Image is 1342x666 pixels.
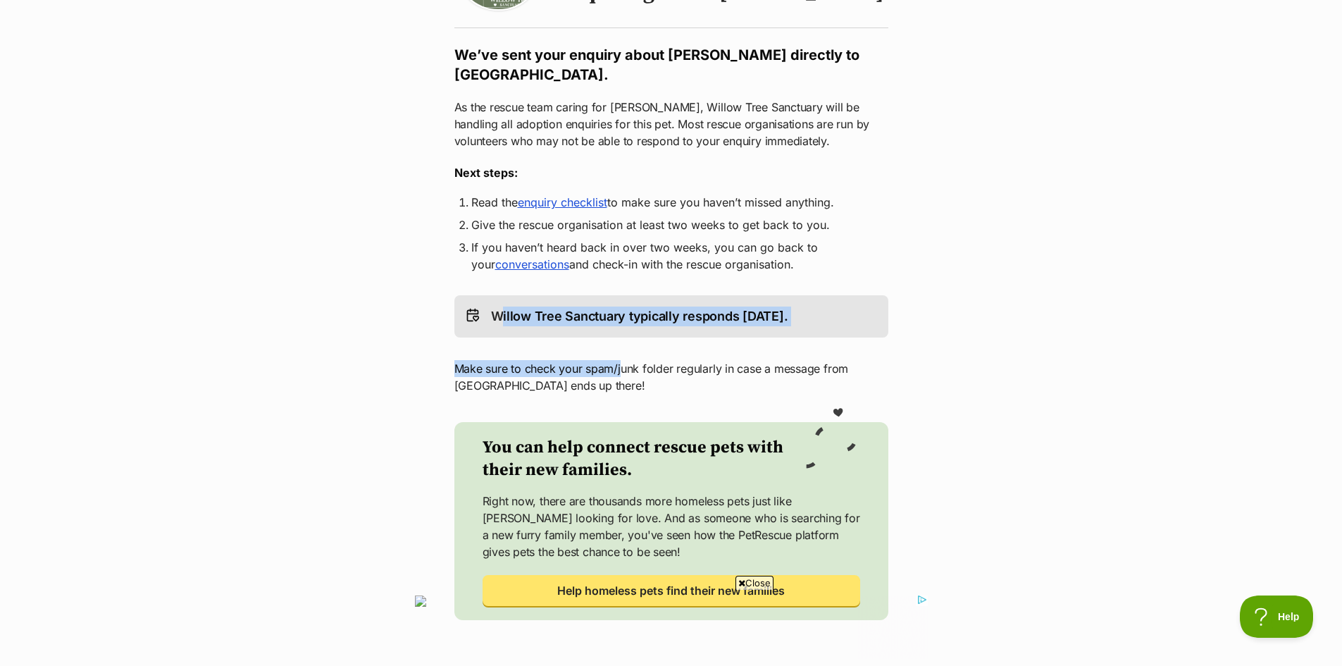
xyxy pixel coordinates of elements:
[483,575,860,606] a: Help homeless pets find their new families
[1240,596,1314,638] iframe: Help Scout Beacon - Open
[483,493,860,560] p: Right now, there are thousands more homeless pets just like [PERSON_NAME] looking for love. And a...
[471,239,871,273] li: If you haven’t heard back in over two weeks, you can go back to your and check-in with the rescue...
[454,164,888,181] h3: Next steps:
[415,596,928,659] iframe: Advertisement
[471,216,871,233] li: Give the rescue organisation at least two weeks to get back to you.
[454,360,888,394] p: Make sure to check your spam/junk folder regularly in case a message from [GEOGRAPHIC_DATA] ends ...
[735,576,773,590] span: Close
[491,307,788,326] p: Willow Tree Sanctuary typically responds [DATE].
[495,257,569,271] a: conversations
[483,436,804,481] h2: You can help connect rescue pets with their new families.
[454,45,888,85] h2: We’ve sent your enquiry about [PERSON_NAME] directly to [GEOGRAPHIC_DATA].
[454,99,888,149] p: As the rescue team caring for [PERSON_NAME], Willow Tree Sanctuary will be handling all adoption ...
[557,582,785,599] span: Help homeless pets find their new families
[471,194,871,211] li: Read the to make sure you haven’t missed anything.
[518,195,607,209] a: enquiry checklist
